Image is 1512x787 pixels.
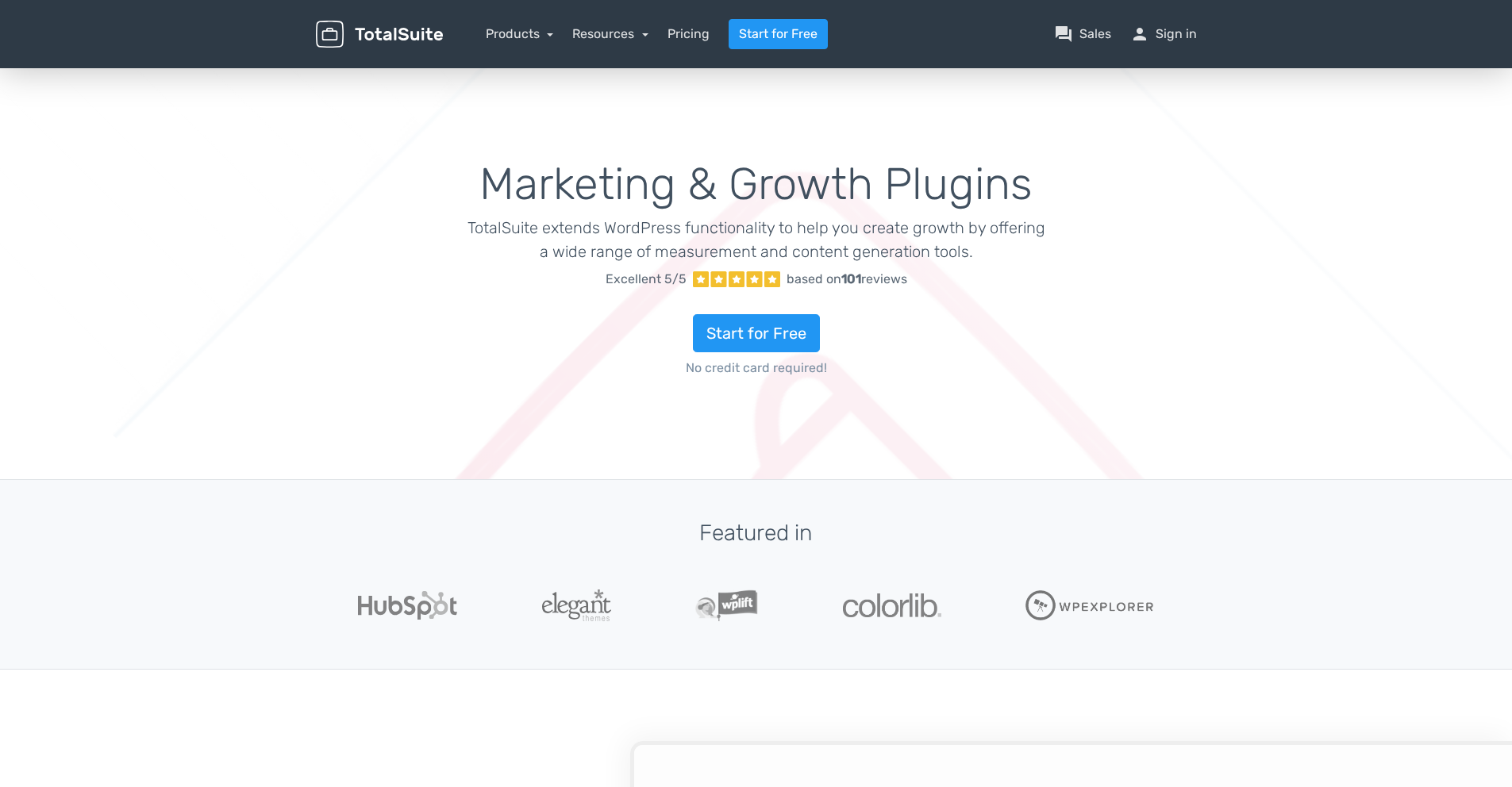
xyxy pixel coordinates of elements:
a: Resources [572,26,648,41]
a: question_answerSales [1054,25,1111,44]
img: WPExplorer [1025,590,1154,620]
span: No credit card required! [467,359,1045,378]
a: Products [486,26,554,41]
strong: 101 [841,271,861,286]
h1: Marketing & Growth Plugins [467,160,1045,209]
p: TotalSuite extends WordPress functionality to help you create growth by offering a wide range of ... [467,216,1045,263]
span: Excellent 5/5 [606,270,687,289]
img: Colorlib [843,593,941,617]
span: person [1130,25,1149,44]
h3: Featured in [316,521,1197,546]
a: Start for Free [729,19,828,49]
img: TotalSuite for WordPress [316,21,443,48]
img: ElegantThemes [542,589,611,621]
a: Excellent 5/5 based on101reviews [467,263,1045,295]
div: based on reviews [787,270,907,289]
img: Hubspot [358,591,457,620]
span: question_answer [1054,25,1073,44]
a: Start for Free [693,314,820,352]
a: Pricing [668,25,710,44]
a: personSign in [1130,25,1197,44]
img: WPLift [695,589,758,621]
